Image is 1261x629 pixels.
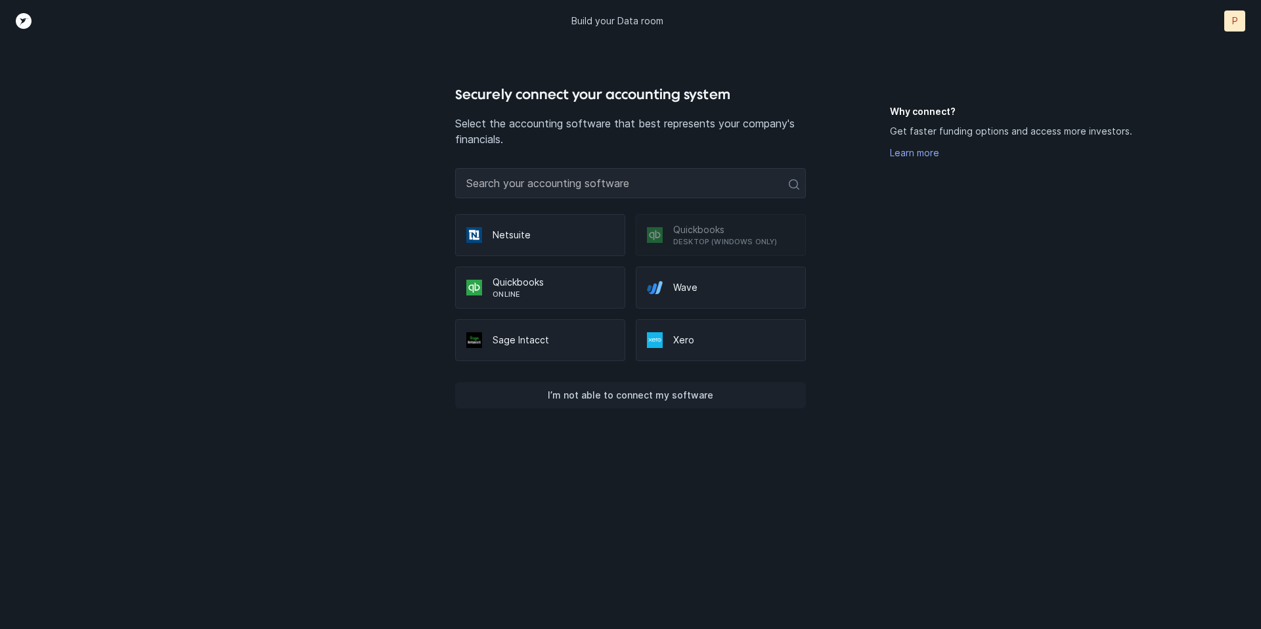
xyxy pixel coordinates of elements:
[493,334,614,347] p: Sage Intacct
[493,228,614,242] p: Netsuite
[455,319,625,361] div: Sage Intacct
[1224,11,1245,32] button: P
[455,382,805,408] button: I’m not able to connect my software
[890,123,1132,139] p: Get faster funding options and access more investors.
[455,168,805,198] input: Search your accounting software
[673,281,795,294] p: Wave
[455,84,805,105] h4: Securely connect your accounting system
[493,276,614,289] p: Quickbooks
[673,223,795,236] p: Quickbooks
[571,14,663,28] p: Build your Data room
[493,289,614,299] p: Online
[673,236,795,247] p: Desktop (Windows only)
[455,267,625,309] div: QuickbooksOnline
[890,147,939,158] a: Learn more
[636,214,806,256] div: QuickbooksDesktop (Windows only)
[1232,14,1238,28] p: P
[455,214,625,256] div: Netsuite
[548,387,713,403] p: I’m not able to connect my software
[890,105,1156,118] h5: Why connect?
[636,267,806,309] div: Wave
[636,319,806,361] div: Xero
[673,334,795,347] p: Xero
[455,116,805,147] p: Select the accounting software that best represents your company's financials.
